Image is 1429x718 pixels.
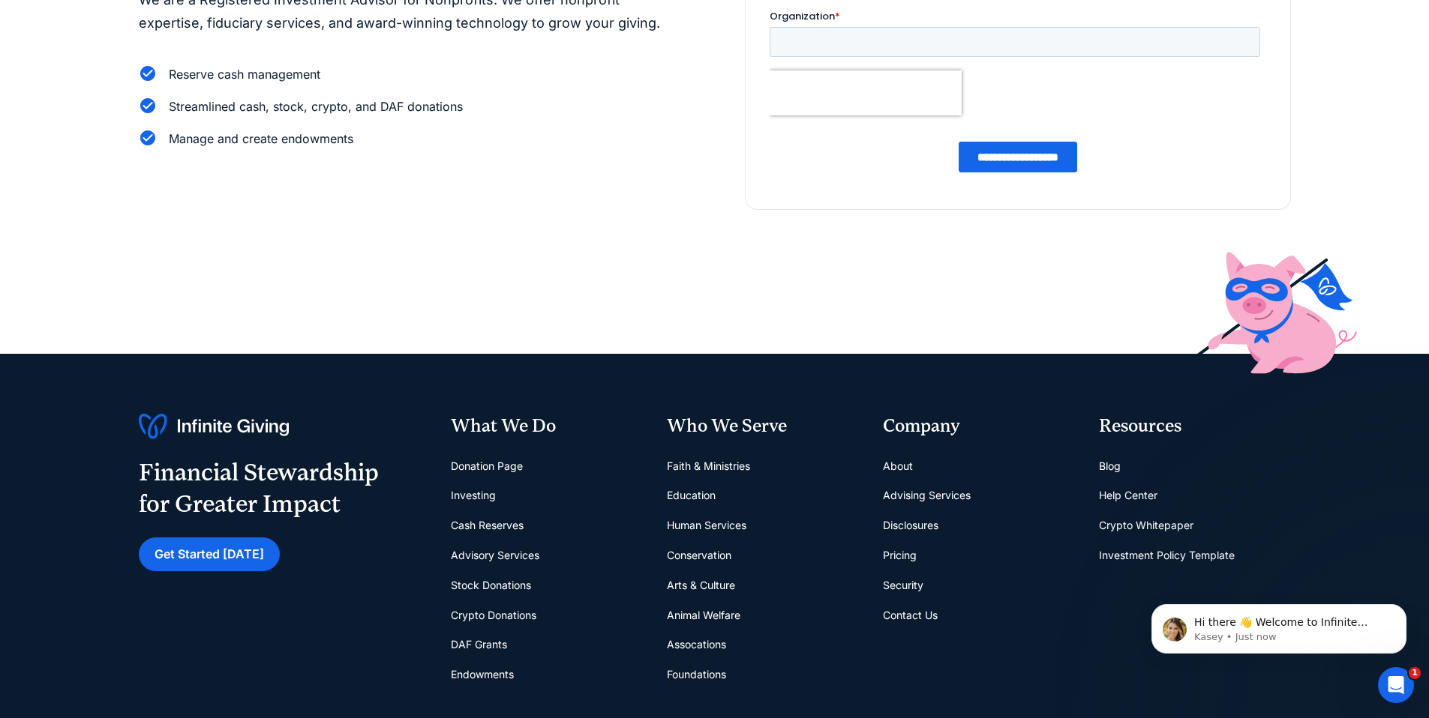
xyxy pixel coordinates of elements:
a: Crypto Donations [451,600,536,630]
span: 1 [1409,667,1421,679]
a: Cash Reserves [451,510,524,540]
div: Company [883,414,1075,439]
a: Blog [1099,451,1121,481]
a: Arts & Culture [667,570,735,600]
iframe: Intercom notifications message [1129,573,1429,678]
a: About [883,451,913,481]
a: Human Services [667,510,746,540]
a: Conservation [667,540,731,570]
a: Pricing [883,540,917,570]
a: DAF Grants [451,630,507,660]
a: Assocations [667,630,726,660]
a: Contact Us [883,600,938,630]
a: Disclosures [883,510,938,540]
a: Security [883,570,923,600]
a: Advisory Services [451,540,539,570]
div: What We Do [451,414,643,439]
div: Financial Stewardship for Greater Impact [139,457,379,519]
a: Get Started [DATE] [139,537,280,571]
a: Investment Policy Template [1099,540,1235,570]
a: Crypto Whitepaper [1099,510,1193,540]
div: Reserve cash management [169,64,320,85]
a: Education [667,480,716,510]
a: Animal Welfare [667,600,740,630]
a: Faith & Ministries [667,451,750,481]
div: Streamlined cash, stock, crypto, and DAF donations [169,97,463,117]
a: Stock Donations [451,570,531,600]
a: Help Center [1099,480,1157,510]
div: Manage and create endowments [169,129,353,149]
div: Who We Serve [667,414,859,439]
div: Resources [1099,414,1291,439]
a: Foundations [667,660,726,690]
iframe: Intercom live chat [1378,667,1414,703]
a: Endowments [451,660,514,690]
a: Investing [451,480,496,510]
a: Donation Page [451,451,523,481]
a: Advising Services [883,480,971,510]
